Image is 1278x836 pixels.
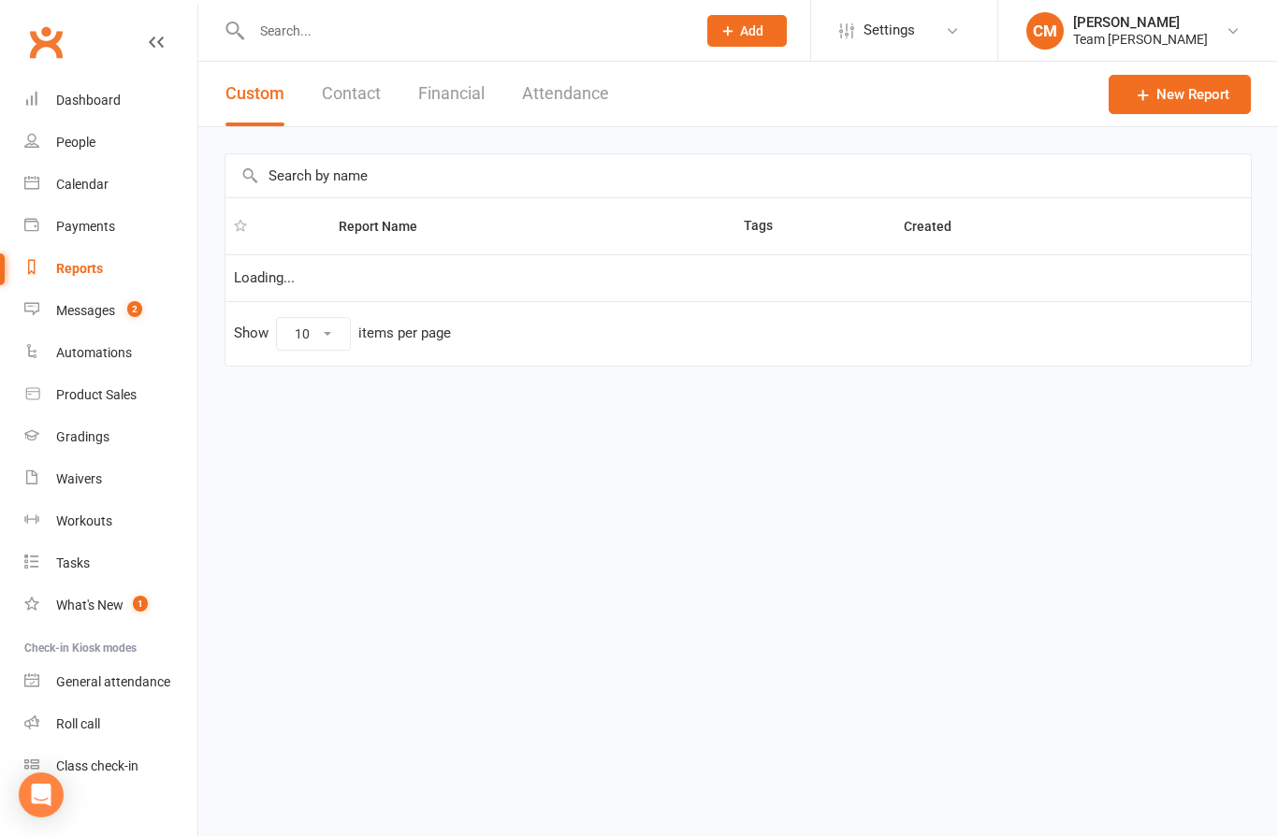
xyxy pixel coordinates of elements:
div: [PERSON_NAME] [1073,14,1208,31]
div: Show [234,317,451,351]
td: Loading... [225,254,1251,301]
a: Tasks [24,542,197,584]
a: Reports [24,248,197,290]
div: What's New [56,598,123,613]
div: Dashboard [56,93,121,108]
a: Gradings [24,416,197,458]
a: Calendar [24,164,197,206]
button: Custom [225,62,284,126]
a: Roll call [24,703,197,745]
button: Created [904,215,972,238]
div: Reports [56,261,103,276]
button: Report Name [339,215,438,238]
div: Roll call [56,716,100,731]
div: Class check-in [56,758,138,773]
button: Financial [418,62,485,126]
div: People [56,135,95,150]
div: items per page [358,325,451,341]
a: Workouts [24,500,197,542]
input: Search by name [225,154,1251,197]
div: Team [PERSON_NAME] [1073,31,1208,48]
th: Tags [735,198,895,254]
div: Automations [56,345,132,360]
a: People [24,122,197,164]
span: 2 [127,301,142,317]
div: Open Intercom Messenger [19,772,64,817]
a: General attendance kiosk mode [24,661,197,703]
span: 1 [133,596,148,612]
a: Product Sales [24,374,197,416]
button: Attendance [522,62,609,126]
div: CM [1026,12,1064,50]
div: Waivers [56,471,102,486]
span: Report Name [339,219,438,234]
div: Payments [56,219,115,234]
span: Settings [864,9,915,51]
div: Calendar [56,177,109,192]
div: Messages [56,303,115,318]
div: General attendance [56,674,170,689]
div: Tasks [56,555,90,570]
input: Search... [246,18,683,44]
div: Product Sales [56,387,137,402]
div: Gradings [56,429,109,444]
a: Waivers [24,458,197,500]
a: Payments [24,206,197,248]
a: What's New1 [24,584,197,627]
button: Contact [322,62,381,126]
span: Add [740,23,763,38]
a: Automations [24,332,197,374]
a: Messages 2 [24,290,197,332]
a: Dashboard [24,79,197,122]
a: Clubworx [22,19,69,65]
div: Workouts [56,513,112,528]
button: Add [707,15,787,47]
span: Created [904,219,972,234]
a: New Report [1109,75,1251,114]
a: Class kiosk mode [24,745,197,787]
